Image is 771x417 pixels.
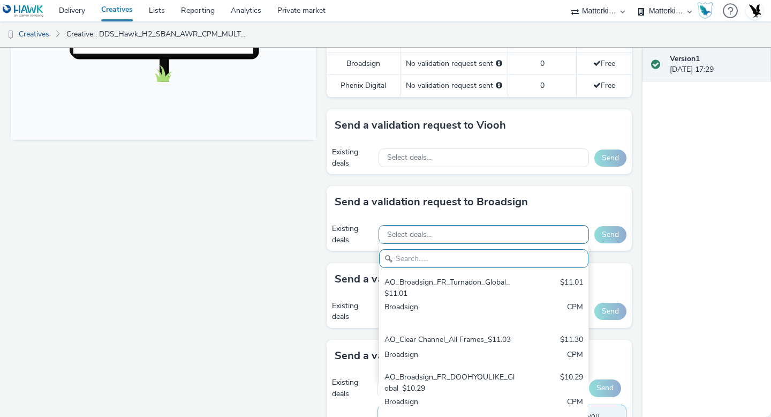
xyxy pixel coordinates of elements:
[387,230,432,240] span: Select deals...
[384,302,515,324] div: Broadsign
[384,372,515,394] div: AO_Broadsign_FR_DOOHYOULIKE_Global_$10.29
[697,2,713,19] img: Hawk Academy
[61,21,254,47] a: Creative : DDS_Hawk_H2_SBAN_AWR_CPM_MULT_MUL_18-34_3P_ALL_A18-34_PMP_Hawk_CPM_SSD_1x1_NA_NA_Hawk_...
[697,2,717,19] a: Hawk Academy
[567,349,583,362] div: CPM
[589,379,621,397] button: Send
[332,224,373,245] div: Existing deals
[332,301,373,323] div: Existing deals
[327,53,400,75] td: Broadsign
[593,80,615,91] span: Free
[540,80,545,91] span: 0
[335,348,546,364] h3: Send a validation request to Phenix Digital
[406,58,502,69] div: No validation request sent
[496,58,502,69] div: Please select a deal below and click on Send to send a validation request to Broadsign.
[335,271,541,287] h3: Send a validation request to MyAdbooker
[387,153,432,162] span: Select deals...
[332,377,372,399] div: Existing deals
[746,3,762,19] img: Account UK
[670,54,762,76] div: [DATE] 17:29
[379,249,588,268] input: Search......
[102,33,203,213] img: Advertisement preview
[594,303,626,320] button: Send
[540,58,545,69] span: 0
[593,58,615,69] span: Free
[327,75,400,97] td: Phenix Digital
[5,29,16,40] img: dooh
[384,349,515,362] div: Broadsign
[567,302,583,324] div: CPM
[384,277,515,299] div: AO_Broadsign_FR_Turnadon_Global_$11.01
[560,334,583,347] div: $11.30
[335,194,528,210] h3: Send a validation request to Broadsign
[594,226,626,243] button: Send
[384,334,515,347] div: AO_Clear Channel_All Frames_$11.03
[335,117,506,133] h3: Send a validation request to Viooh
[670,54,700,64] strong: Version 1
[560,372,583,394] div: $10.29
[594,150,626,167] button: Send
[3,4,44,18] img: undefined Logo
[332,147,373,169] div: Existing deals
[406,80,502,91] div: No validation request sent
[496,80,502,91] div: Please select a deal below and click on Send to send a validation request to Phenix Digital.
[560,277,583,299] div: $11.01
